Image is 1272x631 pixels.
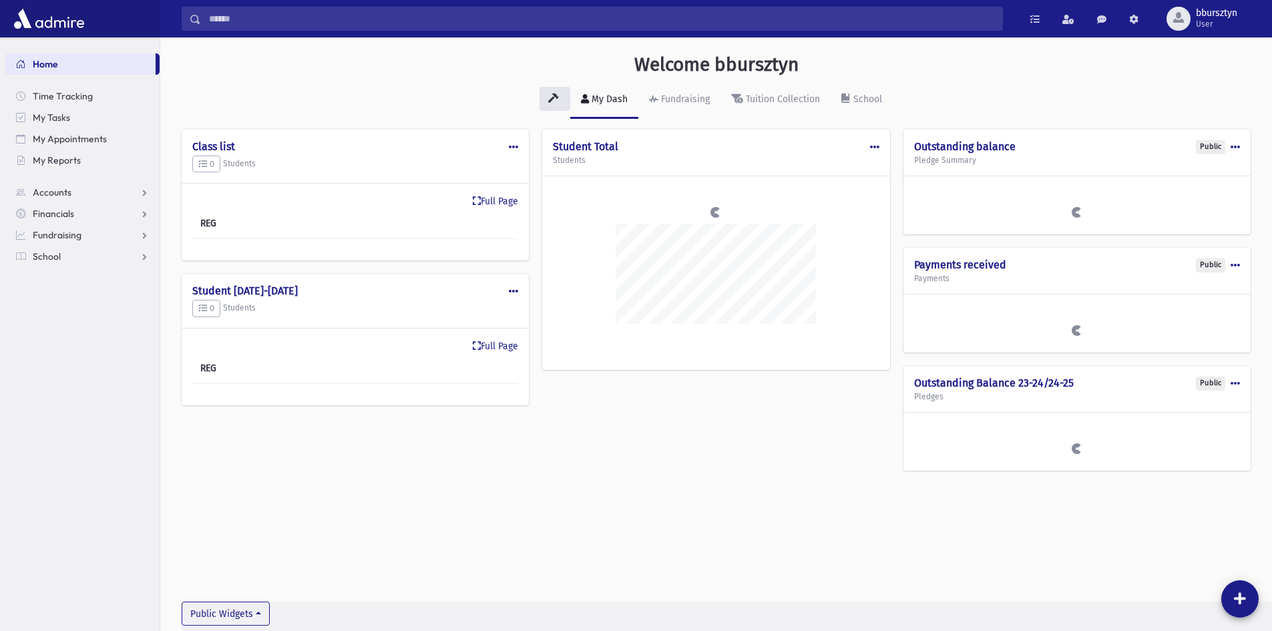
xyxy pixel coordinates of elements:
div: Tuition Collection [743,93,820,105]
a: Tuition Collection [720,81,831,119]
h4: Payments received [914,258,1240,271]
h5: Payments [914,274,1240,283]
span: School [33,250,61,262]
div: My Dash [589,93,628,105]
a: My Dash [570,81,638,119]
div: School [851,93,882,105]
span: Time Tracking [33,90,93,102]
a: My Reports [5,150,160,171]
a: Fundraising [5,224,160,246]
button: 0 [192,300,220,317]
h4: Student [DATE]-[DATE] [192,284,518,297]
span: My Appointments [33,133,107,145]
a: Financials [5,203,160,224]
a: Fundraising [638,81,720,119]
span: 0 [198,159,214,169]
a: Time Tracking [5,85,160,107]
span: My Tasks [33,112,70,124]
h4: Outstanding balance [914,140,1240,153]
a: My Appointments [5,128,160,150]
a: My Tasks [5,107,160,128]
a: Home [5,53,156,75]
h5: Students [553,156,879,165]
span: Fundraising [33,229,81,241]
h4: Class list [192,140,518,153]
span: Financials [33,208,74,220]
h4: Student Total [553,140,879,153]
a: Full Page [473,194,518,208]
a: School [5,246,160,267]
h3: Welcome bbursztyn [634,53,799,76]
h4: Outstanding Balance 23-24/24-25 [914,377,1240,389]
h5: Students [192,156,518,173]
input: Search [201,7,1002,31]
h5: Pledges [914,392,1240,401]
button: Public Widgets [182,602,270,626]
div: Fundraising [658,93,710,105]
h5: Pledge Summary [914,156,1240,165]
span: bbursztyn [1196,8,1237,19]
div: Public [1196,258,1225,272]
span: User [1196,19,1237,29]
h5: Students [192,300,518,317]
span: Home [33,58,58,70]
span: My Reports [33,154,81,166]
img: AdmirePro [11,5,87,32]
span: 0 [198,303,214,313]
a: School [831,81,893,119]
div: Public [1196,377,1225,391]
a: Accounts [5,182,160,203]
span: Accounts [33,186,71,198]
th: REG [192,208,301,239]
button: 0 [192,156,220,173]
div: Public [1196,140,1225,154]
a: Full Page [473,339,518,353]
th: REG [192,353,301,384]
